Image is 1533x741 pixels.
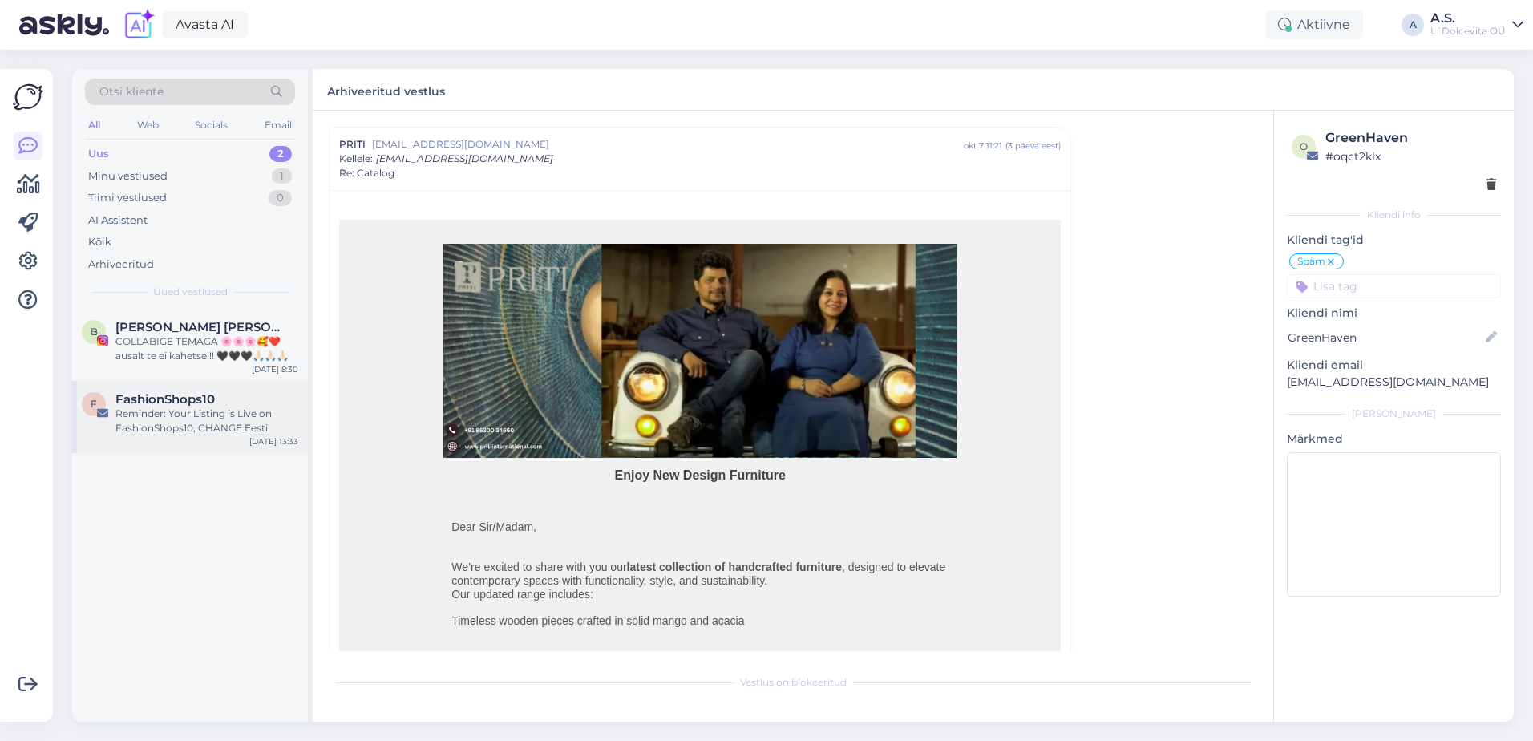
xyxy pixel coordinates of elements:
div: Minu vestlused [88,168,168,184]
p: We’re excited to share with you our , designed to elevate contemporary spaces with functionality,... [451,561,949,588]
div: Arhiveeritud [88,257,154,273]
div: Web [134,115,162,136]
input: Lisa nimi [1288,329,1482,346]
div: Aktiivne [1265,10,1363,39]
p: Dear Sir/Madam, [451,520,949,534]
strong: latest collection of handcrafted furniture [627,561,842,573]
span: Kellele : [339,152,373,164]
div: Uus [88,146,109,162]
span: Otsi kliente [99,83,164,100]
span: [EMAIL_ADDRESS][DOMAIN_NAME] [376,152,553,164]
span: Re: Catalog [339,166,394,180]
div: ( 3 päeva eest ) [1005,140,1061,152]
div: A [1402,14,1424,36]
p: Märkmed [1287,431,1501,447]
div: Tiimi vestlused [88,190,167,206]
img: vtrack [339,213,340,213]
div: Socials [192,115,231,136]
img: Askly Logo [13,82,43,112]
p: Timeless wooden pieces crafted in solid mango and acacia [451,614,949,628]
div: [PERSON_NAME] [1287,407,1501,421]
span: FashionShops10 [115,392,215,407]
div: COLLABIGE TEMAGA 🌸🌸🌸🥰❤️ ausalt te ei kahetse!!! 🖤🖤🖤🙏🏻🙏🏻🙏🏻 [115,334,298,363]
p: Kliendi tag'id [1287,232,1501,249]
div: Email [261,115,295,136]
div: All [85,115,103,136]
p: Kliendi nimi [1287,305,1501,322]
div: okt 7 11:21 [964,140,1002,152]
p: [EMAIL_ADDRESS][DOMAIN_NAME] [1287,374,1501,391]
div: Kliendi info [1287,208,1501,222]
span: o [1300,140,1308,152]
div: 2 [269,146,292,162]
div: [DATE] 8:30 [252,363,298,375]
span: Brigitte Susanne Hunt 🐝🐺 [115,320,282,334]
span: F [91,398,97,410]
div: A.S. [1430,12,1506,25]
div: L´Dolcevita OÜ [1430,25,1506,38]
span: [EMAIL_ADDRESS][DOMAIN_NAME] [372,137,964,152]
div: AI Assistent [88,213,148,229]
div: 0 [269,190,292,206]
div: Kõik [88,234,111,250]
a: Avasta AI [162,11,248,38]
div: 1 [272,168,292,184]
p: Our updated range includes: [451,588,949,601]
span: Späm [1297,257,1325,266]
div: # oqct2klx [1325,148,1496,165]
strong: Enjoy New Design Furniture [615,468,786,482]
div: [DATE] 13:33 [249,435,298,447]
div: Reminder: Your Listing is Live on FashionShops10, CHANGE Eesti! [115,407,298,435]
p: Kliendi email [1287,357,1501,374]
span: PRITI [339,137,366,152]
div: GreenHaven [1325,128,1496,148]
img: explore-ai [122,8,156,42]
label: Arhiveeritud vestlus [327,79,445,100]
span: B [91,326,98,338]
input: Lisa tag [1287,274,1501,298]
span: Vestlus on blokeeritud [740,675,847,690]
a: A.S.L´Dolcevita OÜ [1430,12,1523,38]
span: Uued vestlused [153,285,228,299]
